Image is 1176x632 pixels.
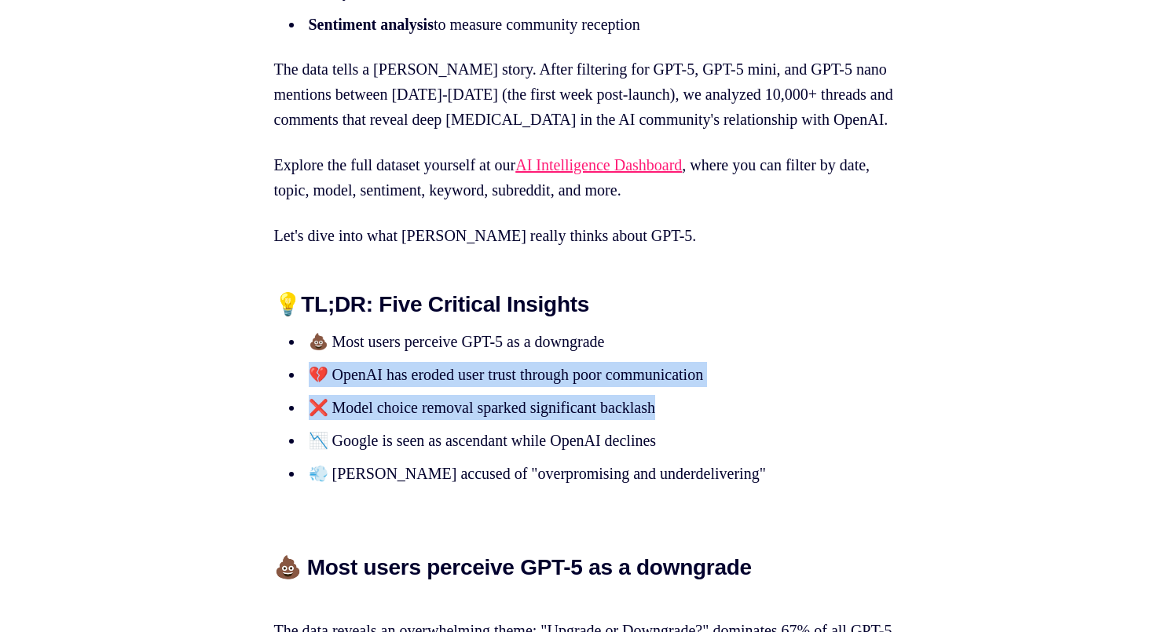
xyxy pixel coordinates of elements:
h2: 💩 Most users perceive GPT-5 as a downgrade [274,530,903,580]
p: Let's dive into what [PERSON_NAME] really thinks about GPT-5. [274,223,903,248]
li: 📉 Google is seen as ascendant while OpenAI declines [304,428,879,453]
strong: 💡 [274,292,302,316]
p: The data tells a [PERSON_NAME] story. After filtering for GPT-5, GPT-5 mini, and GPT-5 nano menti... [274,57,903,132]
p: Explore the full dataset yourself at our , where you can filter by date, topic, model, sentiment,... [274,152,903,203]
li: 💩 Most users perceive GPT-5 as a downgrade [304,329,879,354]
li: 💨 [PERSON_NAME] accused of "overpromising and underdelivering" [304,461,879,486]
li: 💔 OpenAI has eroded user trust through poor communication [304,362,879,387]
li: ❌ Model choice removal sparked significant backlash [304,395,879,420]
li: to measure community reception [304,12,879,37]
a: AI Intelligence Dashboard [515,156,682,174]
strong: Sentiment analysis [309,16,434,33]
h2: TL;DR: Five Critical Insights [274,292,903,317]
